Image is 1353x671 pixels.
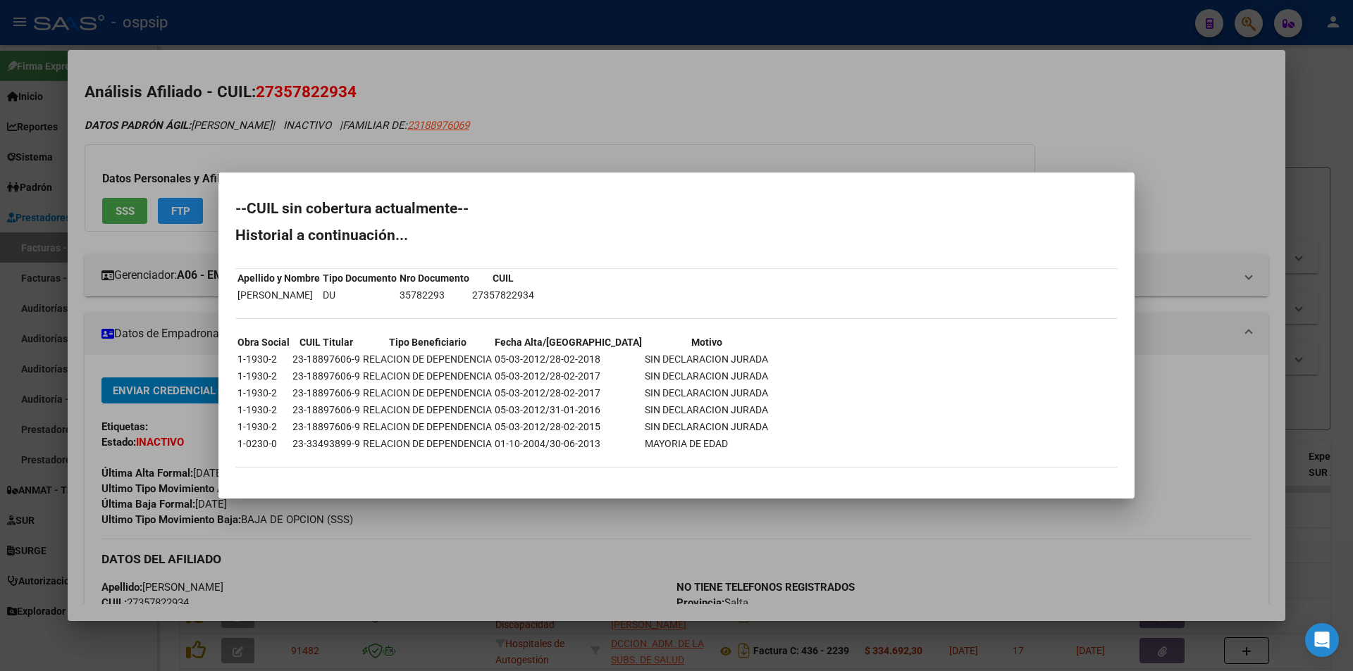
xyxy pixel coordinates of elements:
th: CUIL Titular [292,334,361,350]
th: Obra Social [237,334,290,350]
td: SIN DECLARACION JURADA [644,351,769,367]
h2: --CUIL sin cobertura actualmente-- [235,201,1118,215]
th: Tipo Documento [322,270,397,286]
td: 1-1930-2 [237,351,290,367]
th: Fecha Alta/[GEOGRAPHIC_DATA] [494,334,643,350]
td: 1-1930-2 [237,402,290,418]
td: RELACION DE DEPENDENCIA [362,402,493,418]
td: 05-03-2012/28-02-2017 [494,368,643,384]
div: Open Intercom Messenger [1305,623,1339,657]
h2: Historial a continuación... [235,228,1118,242]
td: 23-18897606-9 [292,402,361,418]
td: 1-0230-0 [237,436,290,451]
td: SIN DECLARACION JURADA [644,385,769,401]
td: RELACION DE DEPENDENCIA [362,436,493,451]
td: RELACION DE DEPENDENCIA [362,368,493,384]
td: [PERSON_NAME] [237,287,321,303]
td: RELACION DE DEPENDENCIA [362,419,493,434]
td: DU [322,287,397,303]
td: SIN DECLARACION JURADA [644,368,769,384]
td: 23-18897606-9 [292,419,361,434]
td: 23-18897606-9 [292,385,361,401]
td: 01-10-2004/30-06-2013 [494,436,643,451]
td: SIN DECLARACION JURADA [644,402,769,418]
td: 1-1930-2 [237,385,290,401]
td: SIN DECLARACION JURADA [644,419,769,434]
td: 23-18897606-9 [292,351,361,367]
td: RELACION DE DEPENDENCIA [362,385,493,401]
th: Apellido y Nombre [237,270,321,286]
th: Nro Documento [399,270,470,286]
td: 23-18897606-9 [292,368,361,384]
td: 1-1930-2 [237,368,290,384]
td: 05-03-2012/28-02-2018 [494,351,643,367]
td: 05-03-2012/28-02-2015 [494,419,643,434]
td: 05-03-2012/28-02-2017 [494,385,643,401]
th: CUIL [471,270,535,286]
td: MAYORIA DE EDAD [644,436,769,451]
td: 05-03-2012/31-01-2016 [494,402,643,418]
th: Motivo [644,334,769,350]
td: RELACION DE DEPENDENCIA [362,351,493,367]
td: 1-1930-2 [237,419,290,434]
td: 35782293 [399,287,470,303]
td: 23-33493899-9 [292,436,361,451]
td: 27357822934 [471,287,535,303]
th: Tipo Beneficiario [362,334,493,350]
